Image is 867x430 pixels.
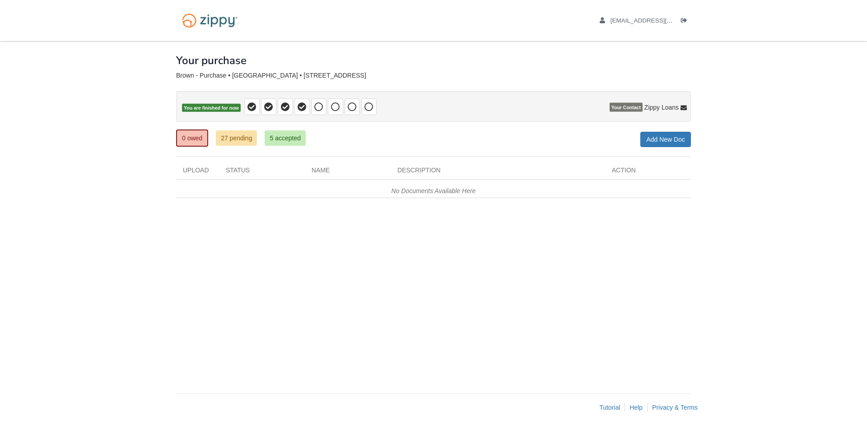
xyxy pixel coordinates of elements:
[599,404,620,411] a: Tutorial
[644,103,679,112] span: Zippy Loans
[681,17,691,26] a: Log out
[610,103,643,112] span: Your Contact
[611,17,714,24] span: sb9814@yahoo.com
[640,132,691,147] a: Add New Doc
[176,72,691,79] div: Brown - Purchase • [GEOGRAPHIC_DATA] • [STREET_ADDRESS]
[182,104,241,112] span: You are finished for now
[652,404,698,411] a: Privacy & Terms
[605,166,691,179] div: Action
[216,130,257,146] a: 27 pending
[600,17,714,26] a: edit profile
[219,166,305,179] div: Status
[265,130,306,146] a: 5 accepted
[629,404,643,411] a: Help
[392,187,476,194] em: No Documents Available Here
[305,166,391,179] div: Name
[391,166,605,179] div: Description
[176,166,219,179] div: Upload
[176,129,208,147] a: 0 owed
[176,9,243,32] img: Logo
[176,55,247,66] h1: Your purchase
